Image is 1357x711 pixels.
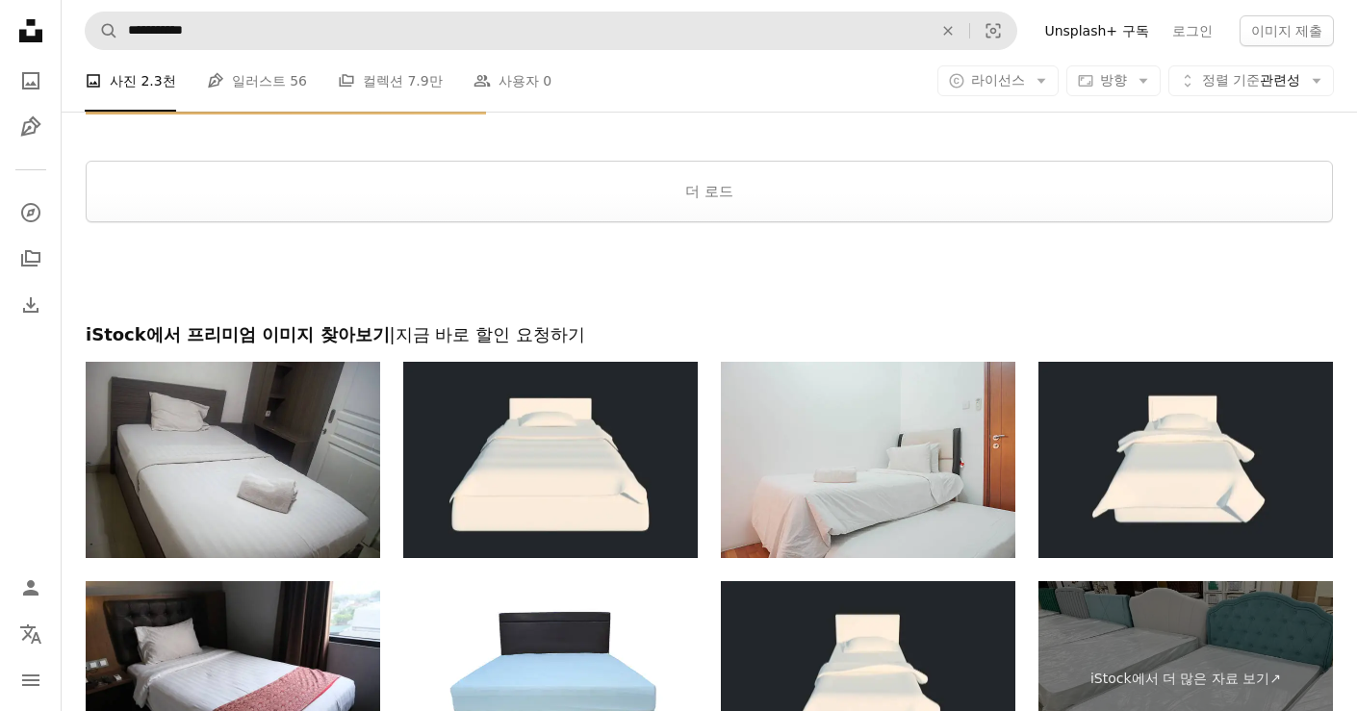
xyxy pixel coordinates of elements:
a: 홈 — Unsplash [12,12,50,54]
a: 일러스트 [12,108,50,146]
h2: iStock에서 프리미엄 이미지 찾아보기 [86,323,1333,346]
span: 7.9만 [407,70,442,91]
button: 방향 [1066,65,1161,96]
button: 더 로드 [86,161,1333,222]
a: 로그인 [1161,15,1224,46]
span: 라이선스 [971,72,1025,88]
img: 어두운 검은색에 고립 된 흰색 침대의 3d 렌더링 [403,362,698,558]
a: 컬렉션 [12,240,50,278]
form: 사이트 전체에서 이미지 찾기 [85,12,1017,50]
span: 0 [543,70,551,91]
span: 56 [290,70,307,91]
a: 일러스트 56 [207,50,307,112]
a: 탐색 [12,193,50,232]
img: Empty Bed At Home [721,362,1015,558]
button: 시각적 검색 [970,13,1016,49]
span: 방향 [1100,72,1127,88]
img: 어두운 검은색에 고립 된 흰색 침대의 3d 렌더링 [1038,362,1333,558]
button: 삭제 [927,13,969,49]
img: 현대적인 호텔 객실의 아늑한 싱글 침대로 깨끗한 흰색 침구, 깔끔하게 접힌 수건, 빌트인 나무 선반이 있습니다. 편안함과 편리함을 추구하는 나홀로 여행객에게 이상적입니다. [86,362,380,558]
button: 메뉴 [12,661,50,699]
span: | 지금 바로 할인 요청하기 [390,324,585,344]
span: 정렬 기준 [1202,72,1260,88]
a: 컬렉션 7.9만 [338,50,443,112]
button: Unsplash 검색 [86,13,118,49]
button: 정렬 기준관련성 [1168,65,1334,96]
a: Unsplash+ 구독 [1033,15,1160,46]
a: 사용자 0 [474,50,551,112]
a: 다운로드 내역 [12,286,50,324]
a: 로그인 / 가입 [12,569,50,607]
button: 언어 [12,615,50,653]
a: 사진 [12,62,50,100]
button: 이미지 제출 [1240,15,1334,46]
button: 라이선스 [937,65,1059,96]
span: 관련성 [1202,71,1300,90]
